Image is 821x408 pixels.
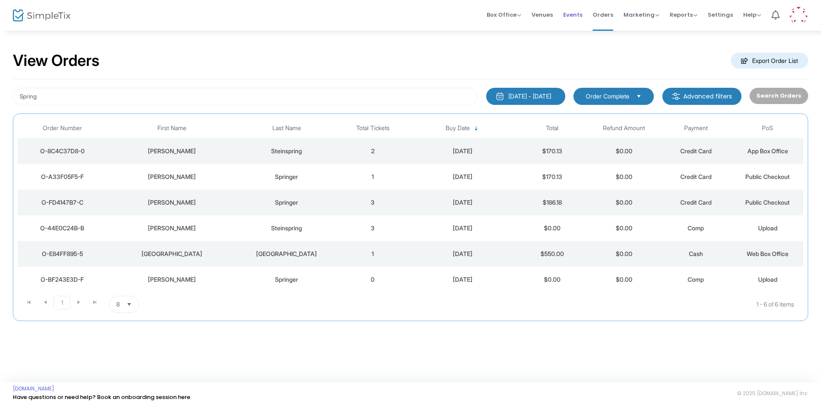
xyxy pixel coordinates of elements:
[588,267,660,292] td: $0.00
[588,215,660,241] td: $0.00
[20,173,105,181] div: O-A33F05F5-F
[684,125,708,132] span: Payment
[411,224,514,232] div: 12/5/2024
[680,199,712,206] span: Credit Card
[239,147,335,155] div: Steinspring
[123,296,135,313] button: Select
[337,241,409,267] td: 1
[586,92,629,101] span: Order Complete
[337,138,409,164] td: 2
[708,4,733,26] span: Settings
[680,173,712,180] span: Credit Card
[588,164,660,190] td: $0.00
[672,92,680,101] img: filter
[109,147,234,155] div: Marcy
[337,118,409,138] th: Total Tickets
[688,224,704,232] span: Comp
[588,241,660,267] td: $0.00
[758,276,777,283] span: Upload
[517,267,588,292] td: $0.00
[747,147,788,155] span: App Box Office
[623,11,659,19] span: Marketing
[239,198,335,207] div: Springer
[239,275,335,284] div: Springer
[517,241,588,267] td: $550.00
[747,250,789,257] span: Web Box Office
[743,11,761,19] span: Help
[737,390,808,397] span: © 2025 [DOMAIN_NAME] Inc.
[662,88,741,105] m-button: Advanced filters
[109,173,234,181] div: Joyce
[239,224,335,232] div: Steinspring
[239,250,335,258] div: Memorial Library
[411,198,514,207] div: 12/22/2024
[688,276,704,283] span: Comp
[517,118,588,138] th: Total
[670,11,697,19] span: Reports
[758,224,777,232] span: Upload
[337,190,409,215] td: 3
[20,147,105,155] div: O-8C4C37D8-0
[18,118,803,292] div: Data table
[116,300,120,309] span: 8
[13,88,478,105] input: Search by name, email, phone, order number, ip address, or last 4 digits of card
[157,125,186,132] span: First Name
[109,224,234,232] div: Marcy
[593,4,613,26] span: Orders
[20,250,105,258] div: O-E84FF895-5
[20,224,105,232] div: O-44E0C24B-B
[224,296,794,313] kendo-pager-info: 1 - 6 of 6 items
[588,138,660,164] td: $0.00
[411,250,514,258] div: 9/13/2024
[473,125,480,132] span: Sortable
[337,267,409,292] td: 0
[517,190,588,215] td: $186.18
[517,164,588,190] td: $170.13
[487,11,521,19] span: Box Office
[486,88,565,105] button: [DATE] - [DATE]
[731,53,808,68] m-button: Export Order List
[689,250,703,257] span: Cash
[20,198,105,207] div: O-FD4147B7-C
[532,4,553,26] span: Venues
[680,147,712,155] span: Credit Card
[13,385,54,392] a: [DOMAIN_NAME]
[13,393,190,401] a: Have questions or need help? Book an onboarding session here
[43,125,82,132] span: Order Number
[411,275,514,284] div: 8/6/2024
[337,215,409,241] td: 3
[53,296,71,310] span: Page 1
[446,125,470,132] span: Buy Date
[517,215,588,241] td: $0.00
[272,125,301,132] span: Last Name
[239,173,335,181] div: Springer
[517,138,588,164] td: $170.13
[496,92,504,101] img: monthly
[109,250,234,258] div: Springfield
[411,173,514,181] div: 2/24/2025
[411,147,514,155] div: 4/5/2025
[563,4,582,26] span: Events
[588,190,660,215] td: $0.00
[508,92,551,101] div: [DATE] - [DATE]
[762,125,773,132] span: PoS
[633,92,645,101] button: Select
[337,164,409,190] td: 1
[13,51,100,70] h2: View Orders
[109,275,234,284] div: Whitney
[20,275,105,284] div: O-BF243E3D-F
[745,173,790,180] span: Public Checkout
[109,198,234,207] div: Jeff
[588,118,660,138] th: Refund Amount
[745,199,790,206] span: Public Checkout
